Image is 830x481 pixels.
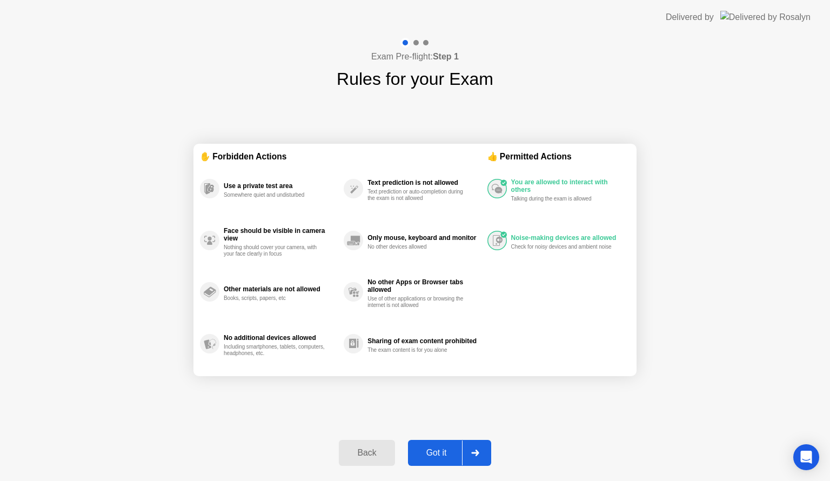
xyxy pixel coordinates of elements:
div: Delivered by [666,11,714,24]
div: Text prediction is not allowed [367,179,481,186]
div: Only mouse, keyboard and monitor [367,234,481,242]
div: ✋ Forbidden Actions [200,150,487,163]
div: No other devices allowed [367,244,470,250]
div: The exam content is for you alone [367,347,470,353]
button: Back [339,440,394,466]
div: Including smartphones, tablets, computers, headphones, etc. [224,344,326,357]
div: Use of other applications or browsing the internet is not allowed [367,296,470,309]
div: Books, scripts, papers, etc [224,295,326,302]
div: Use a private test area [224,182,338,190]
div: Nothing should cover your camera, with your face clearly in focus [224,244,326,257]
div: 👍 Permitted Actions [487,150,630,163]
div: You are allowed to interact with others [511,178,625,193]
div: Open Intercom Messenger [793,444,819,470]
div: Face should be visible in camera view [224,227,338,242]
div: No additional devices allowed [224,334,338,342]
h4: Exam Pre-flight: [371,50,459,63]
div: Talking during the exam is allowed [511,196,613,202]
button: Got it [408,440,491,466]
h1: Rules for your Exam [337,66,493,92]
div: Got it [411,448,462,458]
div: Noise-making devices are allowed [511,234,625,242]
b: Step 1 [433,52,459,61]
div: Somewhere quiet and undisturbed [224,192,326,198]
div: Other materials are not allowed [224,285,338,293]
div: Check for noisy devices and ambient noise [511,244,613,250]
div: No other Apps or Browser tabs allowed [367,278,481,293]
div: Sharing of exam content prohibited [367,337,481,345]
div: Back [342,448,391,458]
div: Text prediction or auto-completion during the exam is not allowed [367,189,470,202]
img: Delivered by Rosalyn [720,11,811,23]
